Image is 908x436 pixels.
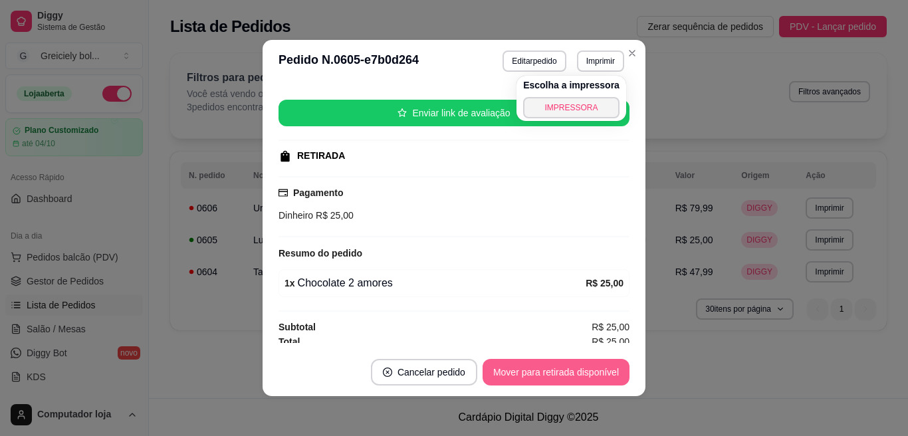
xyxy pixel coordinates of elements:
h3: Pedido N. 0605-e7b0d264 [279,51,419,72]
span: credit-card [279,188,288,197]
button: Editarpedido [503,51,566,72]
button: IMPRESSORA [523,97,620,118]
button: Mover para retirada disponível [483,359,629,385]
strong: Pagamento [293,187,343,198]
strong: 1 x [284,278,295,288]
span: Dinheiro [279,210,313,221]
button: Close [622,43,643,64]
button: starEnviar link de avaliação [279,100,629,126]
span: R$ 25,00 [592,334,629,349]
span: close-circle [383,368,392,377]
strong: R$ 25,00 [586,278,624,288]
span: R$ 25,00 [313,210,354,221]
strong: Resumo do pedido [279,248,362,259]
span: R$ 25,00 [592,320,629,334]
div: RETIRADA [297,149,345,163]
span: star [397,108,407,118]
strong: Total [279,336,300,347]
div: Chocolate 2 amores [284,275,586,291]
strong: Subtotal [279,322,316,332]
h4: Escolha a impressora [523,78,620,92]
button: Imprimir [577,51,624,72]
button: close-circleCancelar pedido [371,359,477,385]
